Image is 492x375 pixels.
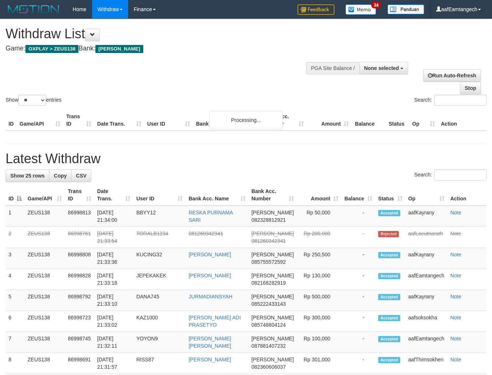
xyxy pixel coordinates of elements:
[252,210,294,215] span: [PERSON_NAME]
[414,169,486,181] label: Search:
[10,173,45,179] span: Show 25 rows
[306,62,359,74] div: PGA Site Balance /
[6,332,25,353] td: 7
[341,185,375,206] th: Balance: activate to sort column ascending
[378,252,400,258] span: Accepted
[364,65,399,71] span: None selected
[352,110,386,131] th: Balance
[6,185,25,206] th: ID: activate to sort column descending
[25,269,65,290] td: ZEUS138
[345,4,376,15] img: Button%20Memo.svg
[17,110,63,131] th: Game/API
[6,269,25,290] td: 4
[133,269,186,290] td: JEPEKAKEK
[94,185,133,206] th: Date Trans.: activate to sort column ascending
[297,227,341,248] td: Rp 200,000
[189,273,231,278] a: [PERSON_NAME]
[133,227,186,248] td: TORALB1234
[297,311,341,332] td: Rp 300,000
[297,332,341,353] td: Rp 100,000
[252,364,286,370] span: Copy 082360606037 to clipboard
[378,357,400,363] span: Accepted
[186,185,248,206] th: Bank Acc. Name: activate to sort column ascending
[450,210,461,215] a: Note
[133,332,186,353] td: YOYON9
[261,110,307,131] th: Bank Acc. Number
[94,248,133,269] td: [DATE] 21:33:36
[65,248,94,269] td: 86998808
[6,311,25,332] td: 6
[405,227,447,248] td: aafLoeutnarath
[25,332,65,353] td: ZEUS138
[25,248,65,269] td: ZEUS138
[6,110,17,131] th: ID
[133,311,186,332] td: KAZ1000
[6,27,321,41] h1: Withdraw List
[450,336,461,341] a: Note
[297,290,341,311] td: Rp 500,000
[450,273,461,278] a: Note
[252,238,286,244] span: Copy 081260342341 to clipboard
[405,290,447,311] td: aafKayrany
[65,332,94,353] td: 86998745
[409,110,438,131] th: Op
[25,227,65,248] td: ZEUS138
[54,173,67,179] span: Copy
[6,45,321,52] h4: Game: Bank:
[6,206,25,227] td: 1
[447,185,486,206] th: Action
[94,290,133,311] td: [DATE] 21:33:10
[6,248,25,269] td: 3
[341,290,375,311] td: -
[298,4,334,15] img: Feedback.jpg
[94,227,133,248] td: [DATE] 21:33:54
[405,353,447,374] td: aafThimsokhen
[25,45,78,53] span: OXPLAY > ZEUS138
[25,311,65,332] td: ZEUS138
[65,206,94,227] td: 86998813
[71,169,91,182] a: CSV
[65,227,94,248] td: 86998761
[405,185,447,206] th: Op: activate to sort column ascending
[94,206,133,227] td: [DATE] 21:34:00
[341,353,375,374] td: -
[63,110,94,131] th: Trans ID
[25,290,65,311] td: ZEUS138
[297,185,341,206] th: Amount: activate to sort column ascending
[252,343,286,349] span: Copy 087881407232 to clipboard
[94,311,133,332] td: [DATE] 21:33:02
[189,252,231,257] a: [PERSON_NAME]
[450,357,461,362] a: Note
[387,4,424,14] img: panduan.png
[252,301,286,307] span: Copy 085222433143 to clipboard
[378,273,400,279] span: Accepted
[460,82,481,94] a: Stop
[252,273,294,278] span: [PERSON_NAME]
[252,315,294,320] span: [PERSON_NAME]
[94,353,133,374] td: [DATE] 21:31:57
[252,259,286,265] span: Copy 085755572592 to clipboard
[94,332,133,353] td: [DATE] 21:32:11
[76,173,87,179] span: CSV
[252,322,286,328] span: Copy 085748804124 to clipboard
[133,248,186,269] td: KUCING32
[189,336,231,349] a: [PERSON_NAME] [PERSON_NAME]
[25,185,65,206] th: Game/API: activate to sort column ascending
[6,151,486,166] h1: Latest Withdraw
[133,290,186,311] td: DANA745
[65,353,94,374] td: 86998691
[144,110,193,131] th: User ID
[405,269,447,290] td: aafEamtangech
[6,290,25,311] td: 5
[307,110,352,131] th: Amount
[341,248,375,269] td: -
[133,206,186,227] td: BBYY12
[94,110,144,131] th: Date Trans.
[450,315,461,320] a: Note
[252,357,294,362] span: [PERSON_NAME]
[450,294,461,299] a: Note
[297,206,341,227] td: Rp 50,000
[405,206,447,227] td: aafKayrany
[252,336,294,341] span: [PERSON_NAME]
[252,231,294,236] span: [PERSON_NAME]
